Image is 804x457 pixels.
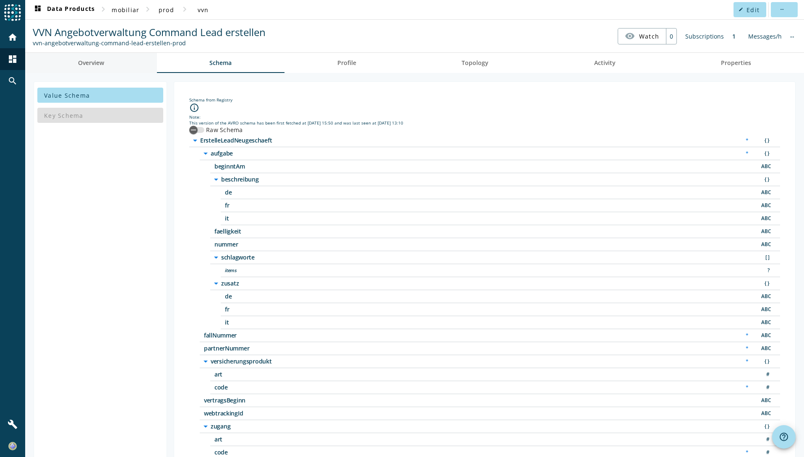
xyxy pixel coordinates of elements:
span: mobiliar [112,6,139,14]
img: spoud-logo.svg [4,4,21,21]
span: /zugang [211,423,420,429]
span: Activity [594,60,616,66]
mat-icon: dashboard [8,54,18,64]
div: Required [741,344,753,353]
mat-icon: build [8,419,18,429]
div: Number [757,383,774,392]
span: /zugang/art [214,436,424,442]
mat-icon: chevron_right [143,4,153,14]
div: String [757,201,774,210]
div: 1 [728,28,740,44]
button: prod [153,2,180,17]
div: String [757,240,774,249]
button: mobiliar [108,2,143,17]
img: b1f4ccba21e00662a6f274696d39e437 [8,442,17,450]
span: Data Products [33,5,95,15]
div: Subscriptions [681,28,728,44]
div: Required [741,357,753,366]
button: Watch [618,29,666,44]
div: Array [757,253,774,262]
span: /fallNummer [204,332,414,338]
span: /aufgabe/zusatz [221,280,431,286]
span: vvn [198,6,209,14]
div: Object [757,422,774,431]
mat-icon: chevron_right [98,4,108,14]
div: Schema from Registry [189,97,780,103]
div: String [757,305,774,314]
div: Required [741,136,753,145]
div: Object [757,279,774,288]
i: arrow_drop_down [201,356,211,366]
span: /aufgabe/schlagworte [221,254,431,260]
div: Object [757,357,774,366]
span: /vertragsBeginn [204,397,414,403]
div: String [757,292,774,301]
div: Note: [189,114,780,120]
span: /versicherungsprodukt/art [214,371,424,377]
span: /zugang/code [214,449,424,455]
mat-icon: chevron_right [180,4,190,14]
mat-icon: more_horiz [779,7,784,12]
span: /aufgabe/faelligkeit [214,228,424,234]
div: Messages/h [744,28,786,44]
span: Value Schema [44,91,90,99]
i: arrow_drop_down [190,135,200,145]
div: Required [741,149,753,158]
div: Object [757,136,774,145]
span: /aufgabe/beginntAm [214,164,424,169]
div: Object [757,175,774,184]
div: Number [757,370,774,379]
button: Edit [734,2,766,17]
span: Profile [337,60,356,66]
i: arrow_drop_down [201,421,211,431]
mat-icon: help_outline [779,432,789,442]
i: arrow_drop_down [201,148,211,158]
div: String [757,409,774,418]
div: Required [741,448,753,457]
i: arrow_drop_down [211,278,221,288]
div: String [757,214,774,223]
div: Kafka Topic: vvn-angebotverwaltung-command-lead-erstellen-prod [33,39,266,47]
span: /partnerNummer [204,345,414,351]
span: /versicherungsprodukt/code [214,384,424,390]
div: Required [741,383,753,392]
div: String [757,344,774,353]
div: 0 [666,29,676,44]
div: String [757,188,774,197]
div: String [757,396,774,405]
mat-icon: dashboard [33,5,43,15]
span: Overview [78,60,104,66]
span: Properties [721,60,751,66]
span: /aufgabe/zusatz/it [225,319,435,325]
div: String [757,227,774,236]
mat-icon: search [8,76,18,86]
span: prod [159,6,174,14]
div: Number [757,435,774,444]
i: arrow_drop_down [211,252,221,262]
span: /aufgabe/beschreibung [221,177,431,182]
i: info_outline [189,103,199,113]
mat-icon: visibility [625,31,635,41]
span: Schema [209,60,232,66]
span: /aufgabe [211,151,420,156]
div: String [757,162,774,171]
div: String [757,318,774,327]
label: Raw Schema [204,126,243,134]
div: This version of the AVRO schema has been first fetched at [DATE] 15:50 and was last seen at [DATE... [189,120,780,126]
span: VVN Angebotverwaltung Command Lead erstellen [33,25,266,39]
span: Topology [462,60,488,66]
span: /aufgabe/schlagworte/items [225,267,435,273]
span: / [200,138,410,143]
span: Edit [747,6,760,14]
button: vvn [190,2,217,17]
span: /aufgabe/nummer [214,241,424,247]
span: /aufgabe/beschreibung/it [225,216,435,221]
span: /aufgabe/zusatz/fr [225,306,435,312]
button: Data Products [29,2,98,17]
span: /aufgabe/beschreibung/fr [225,203,435,208]
div: Unknown [757,266,774,275]
div: Object [757,149,774,158]
span: /aufgabe/beschreibung/de [225,190,435,195]
mat-icon: edit [739,7,743,12]
button: Value Schema [37,88,163,103]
